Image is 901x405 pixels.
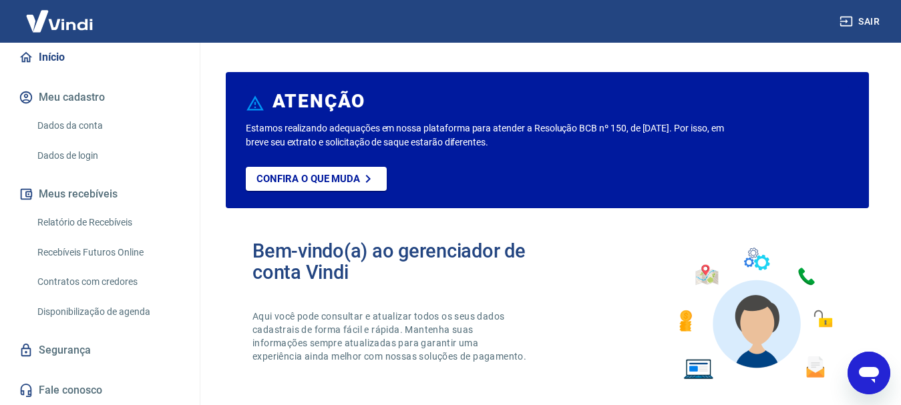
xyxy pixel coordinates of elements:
iframe: Botão para abrir a janela de mensagens [848,352,890,394]
a: Confira o que muda [246,167,387,191]
p: Aqui você pode consultar e atualizar todos os seus dados cadastrais de forma fácil e rápida. Mant... [252,310,529,363]
h6: ATENÇÃO [273,95,365,108]
a: Segurança [16,336,184,365]
p: Estamos realizando adequações em nossa plataforma para atender a Resolução BCB nº 150, de [DATE].... [246,121,728,149]
img: Vindi [16,1,103,41]
a: Fale conosco [16,376,184,405]
a: Relatório de Recebíveis [32,209,184,236]
h2: Bem-vindo(a) ao gerenciador de conta Vindi [252,240,548,283]
button: Sair [837,9,885,34]
a: Contratos com credores [32,268,184,296]
button: Meu cadastro [16,83,184,112]
img: Imagem de um avatar masculino com diversos icones exemplificando as funcionalidades do gerenciado... [667,240,842,388]
a: Disponibilização de agenda [32,298,184,326]
a: Dados da conta [32,112,184,139]
p: Confira o que muda [256,173,360,185]
button: Meus recebíveis [16,179,184,209]
a: Início [16,43,184,72]
a: Dados de login [32,142,184,169]
a: Recebíveis Futuros Online [32,239,184,266]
